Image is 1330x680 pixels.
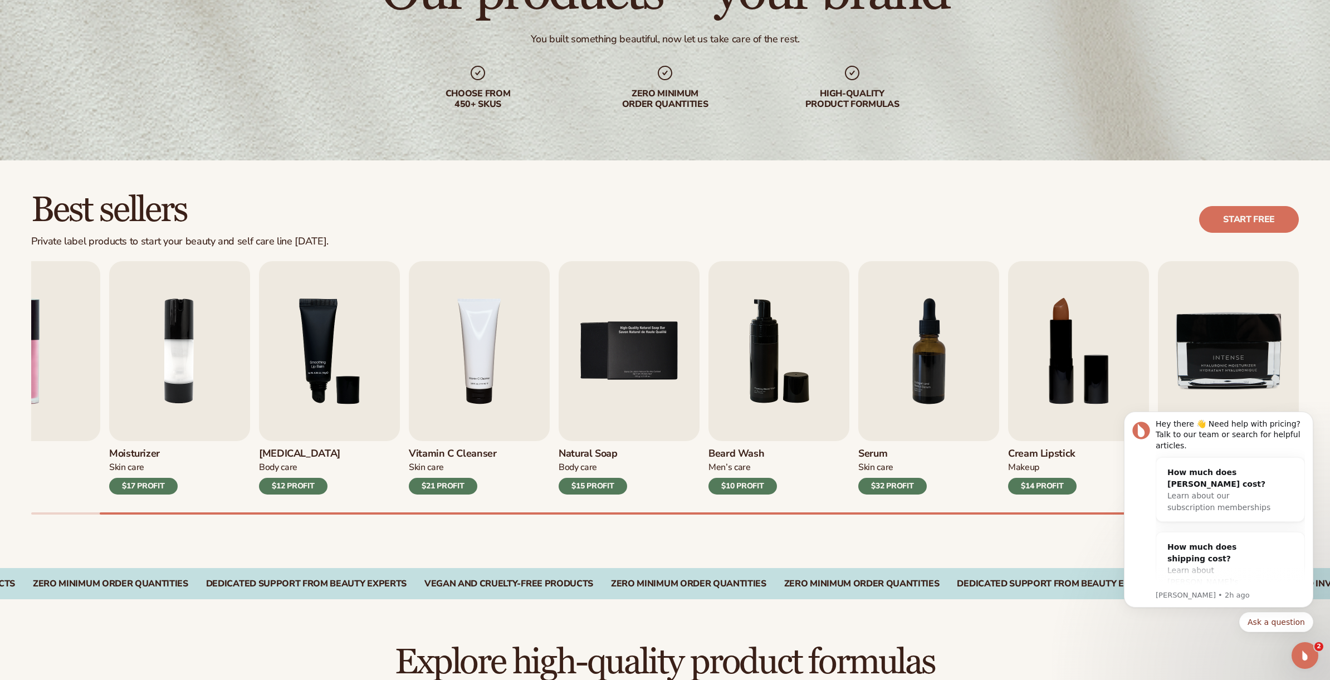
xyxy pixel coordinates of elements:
div: Zero Minimum Order QuantitieS [784,579,940,589]
div: $15 PROFIT [559,478,627,495]
div: Makeup [1008,462,1077,473]
h3: Natural Soap [559,448,627,460]
div: $32 PROFIT [858,478,927,495]
div: ZERO MINIMUM ORDER QUANTITIES [33,579,188,589]
div: Zero Minimum Order QuantitieS [611,579,766,589]
div: $14 PROFIT [1008,478,1077,495]
div: Body Care [559,462,627,473]
div: You built something beautiful, now let us take care of the rest. [531,33,800,46]
a: 6 / 9 [708,261,849,495]
h3: Cream Lipstick [1008,448,1077,460]
div: $21 PROFIT [409,478,477,495]
div: Choose from 450+ Skus [407,89,549,110]
iframe: Intercom notifications message [1107,375,1330,650]
span: 2 [1314,642,1323,651]
div: Skin Care [109,462,178,473]
div: Dedicated Support From Beauty Experts [957,579,1157,589]
a: 7 / 9 [858,261,999,495]
h3: Beard Wash [708,448,777,460]
div: Skin Care [409,462,497,473]
h3: Vitamin C Cleanser [409,448,497,460]
a: 8 / 9 [1008,261,1149,495]
h3: [MEDICAL_DATA] [259,448,340,460]
a: 3 / 9 [259,261,400,495]
div: Men’s Care [708,462,777,473]
div: $12 PROFIT [259,478,327,495]
div: DEDICATED SUPPORT FROM BEAUTY EXPERTS [206,579,407,589]
a: 4 / 9 [409,261,550,495]
h3: Moisturizer [109,448,178,460]
a: 5 / 9 [559,261,700,495]
a: 2 / 9 [109,261,250,495]
div: Zero minimum order quantities [594,89,736,110]
div: High-quality product formulas [781,89,923,110]
div: Body Care [259,462,340,473]
div: Vegan and Cruelty-Free Products [424,579,593,589]
iframe: Intercom live chat [1292,642,1318,669]
h3: Serum [858,448,927,460]
div: $17 PROFIT [109,478,178,495]
a: 9 / 9 [1158,261,1299,495]
div: $10 PROFIT [708,478,777,495]
div: Skin Care [858,462,927,473]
